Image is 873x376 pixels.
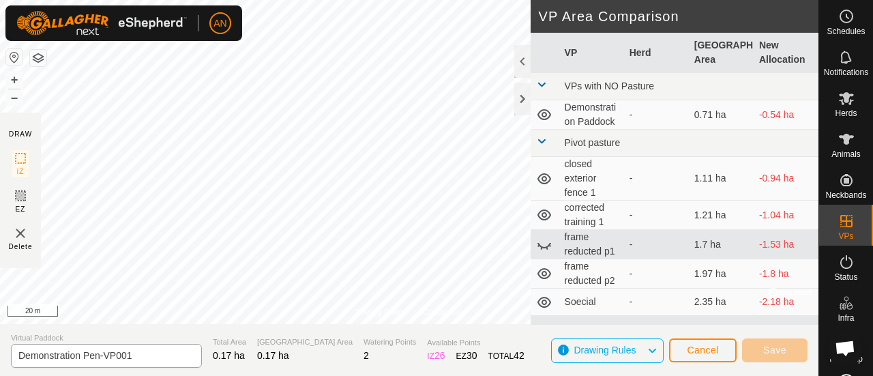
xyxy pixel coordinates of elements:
[11,332,202,344] span: Virtual Paddock
[30,50,46,66] button: Map Layers
[539,8,818,25] h2: VP Area Comparison
[9,129,32,139] div: DRAW
[630,267,683,281] div: -
[754,230,818,259] td: -1.53 ha
[16,11,187,35] img: Gallagher Logo
[754,289,818,316] td: -2.18 ha
[488,349,524,363] div: TOTAL
[213,336,246,348] span: Total Area
[754,201,818,230] td: -1.04 ha
[763,345,786,356] span: Save
[669,338,737,362] button: Cancel
[213,16,226,31] span: AN
[427,349,445,363] div: IZ
[427,337,524,349] span: Available Points
[831,150,861,158] span: Animals
[9,242,33,252] span: Delete
[754,33,818,73] th: New Allocation
[689,157,754,201] td: 1.11 ha
[827,27,865,35] span: Schedules
[559,33,624,73] th: VP
[565,81,655,91] span: VPs with NO Pasture
[742,338,808,362] button: Save
[456,349,477,363] div: EZ
[257,350,289,361] span: 0.17 ha
[630,171,683,186] div: -
[630,108,683,122] div: -
[630,208,683,222] div: -
[630,237,683,252] div: -
[689,289,754,316] td: 2.35 ha
[754,259,818,289] td: -1.8 ha
[689,230,754,259] td: 1.7 ha
[16,204,26,214] span: EZ
[687,345,719,356] span: Cancel
[559,100,624,130] td: Demonstration Paddock
[838,314,854,322] span: Infra
[213,350,245,361] span: 0.17 ha
[838,232,853,240] span: VPs
[423,306,463,319] a: Contact Us
[364,336,416,348] span: Watering Points
[559,157,624,201] td: closed exterior fence 1
[827,330,863,366] div: Open chat
[467,350,477,361] span: 30
[559,230,624,259] td: frame reducted p1
[689,259,754,289] td: 1.97 ha
[624,33,689,73] th: Herd
[257,336,353,348] span: [GEOGRAPHIC_DATA] Area
[6,89,23,106] button: –
[689,33,754,73] th: [GEOGRAPHIC_DATA] Area
[754,157,818,201] td: -0.94 ha
[630,295,683,309] div: -
[829,355,863,363] span: Heatmap
[754,100,818,130] td: -0.54 ha
[434,350,445,361] span: 26
[6,49,23,66] button: Reset Map
[514,350,524,361] span: 42
[689,201,754,230] td: 1.21 ha
[689,100,754,130] td: 0.71 ha
[834,273,857,281] span: Status
[364,350,369,361] span: 2
[559,259,624,289] td: frame reducted p2
[565,137,621,148] span: Pivot pasture
[574,345,636,356] span: Drawing Rules
[559,289,624,316] td: Soecial
[6,72,23,88] button: +
[12,225,29,242] img: VP
[824,68,868,76] span: Notifications
[17,167,25,177] span: IZ
[355,306,406,319] a: Privacy Policy
[835,109,857,117] span: Herds
[559,201,624,230] td: corrected training 1
[825,191,866,199] span: Neckbands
